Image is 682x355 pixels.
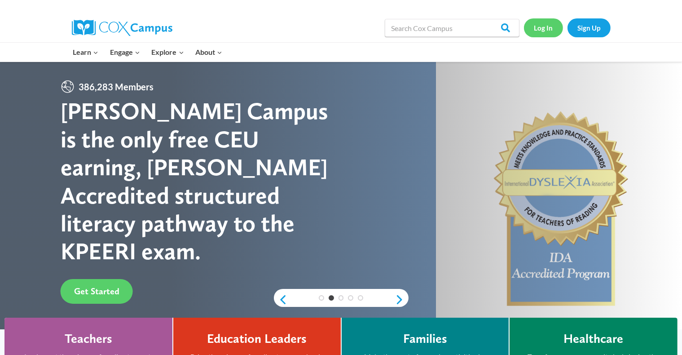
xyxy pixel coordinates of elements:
[104,43,146,62] button: Child menu of Engage
[67,43,228,62] nav: Primary Navigation
[319,295,324,301] a: 1
[524,18,563,37] a: Log In
[75,80,157,94] span: 386,283 Members
[61,279,133,304] a: Get Started
[65,331,112,346] h4: Teachers
[403,331,447,346] h4: Families
[348,295,353,301] a: 4
[189,43,228,62] button: Child menu of About
[339,295,344,301] a: 3
[67,43,105,62] button: Child menu of Learn
[274,294,287,305] a: previous
[564,331,624,346] h4: Healthcare
[72,20,172,36] img: Cox Campus
[524,18,611,37] nav: Secondary Navigation
[274,291,409,309] div: content slider buttons
[74,286,119,297] span: Get Started
[568,18,611,37] a: Sign Up
[207,331,307,346] h4: Education Leaders
[385,19,519,37] input: Search Cox Campus
[61,97,341,265] div: [PERSON_NAME] Campus is the only free CEU earning, [PERSON_NAME] Accredited structured literacy p...
[395,294,409,305] a: next
[329,295,334,301] a: 2
[146,43,190,62] button: Child menu of Explore
[358,295,363,301] a: 5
